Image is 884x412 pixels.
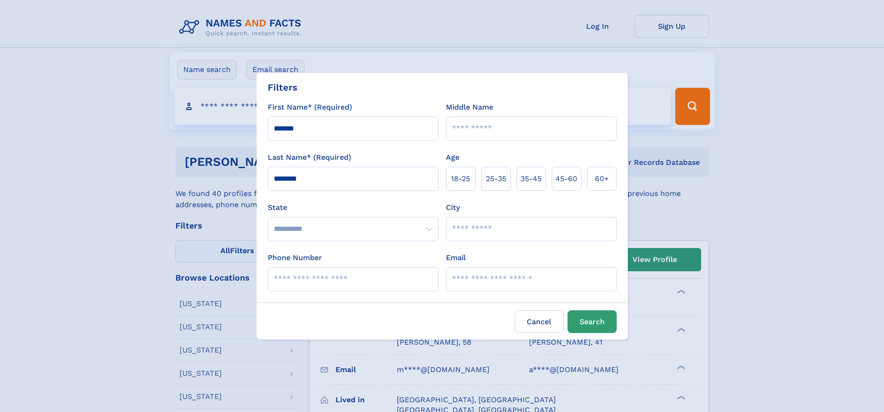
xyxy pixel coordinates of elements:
[446,252,466,263] label: Email
[268,202,439,213] label: State
[521,173,542,184] span: 35‑45
[555,173,577,184] span: 45‑60
[268,152,351,163] label: Last Name* (Required)
[451,173,470,184] span: 18‑25
[446,202,460,213] label: City
[268,80,297,94] div: Filters
[595,173,609,184] span: 60+
[268,252,322,263] label: Phone Number
[268,102,352,113] label: First Name* (Required)
[515,310,564,333] label: Cancel
[446,152,459,163] label: Age
[568,310,617,333] button: Search
[486,173,506,184] span: 25‑35
[446,102,493,113] label: Middle Name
